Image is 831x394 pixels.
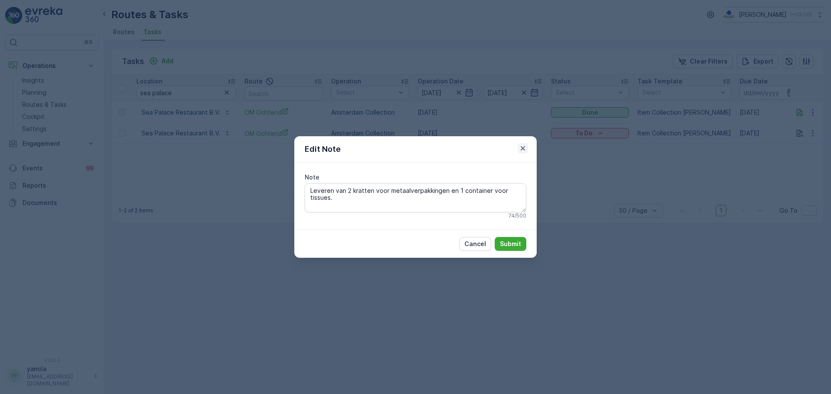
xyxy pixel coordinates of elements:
[305,183,526,212] textarea: Leveren van 2 kratten voor metaalverpakkingen en 1 container voor tissues.
[305,173,319,181] label: Note
[305,143,341,155] p: Edit Note
[495,237,526,251] button: Submit
[464,240,486,248] p: Cancel
[500,240,521,248] p: Submit
[509,212,526,219] p: 74 / 500
[459,237,491,251] button: Cancel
